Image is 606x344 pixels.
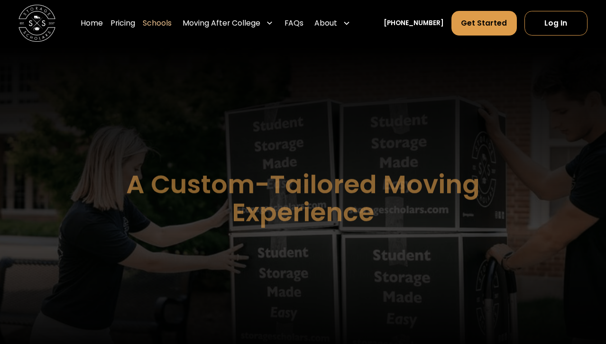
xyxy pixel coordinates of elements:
[311,10,354,36] div: About
[18,5,55,42] img: Storage Scholars main logo
[451,11,517,36] a: Get Started
[81,10,103,36] a: Home
[183,18,260,28] div: Moving After College
[179,10,277,36] div: Moving After College
[314,18,337,28] div: About
[143,10,172,36] a: Schools
[285,10,303,36] a: FAQs
[524,11,588,36] a: Log In
[134,249,472,282] p: At each school, storage scholars offers a unique and tailored service to best fit your Moving needs.
[110,10,135,36] a: Pricing
[384,18,444,28] a: [PHONE_NUMBER]
[80,170,526,226] h1: A Custom-Tailored Moving Experience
